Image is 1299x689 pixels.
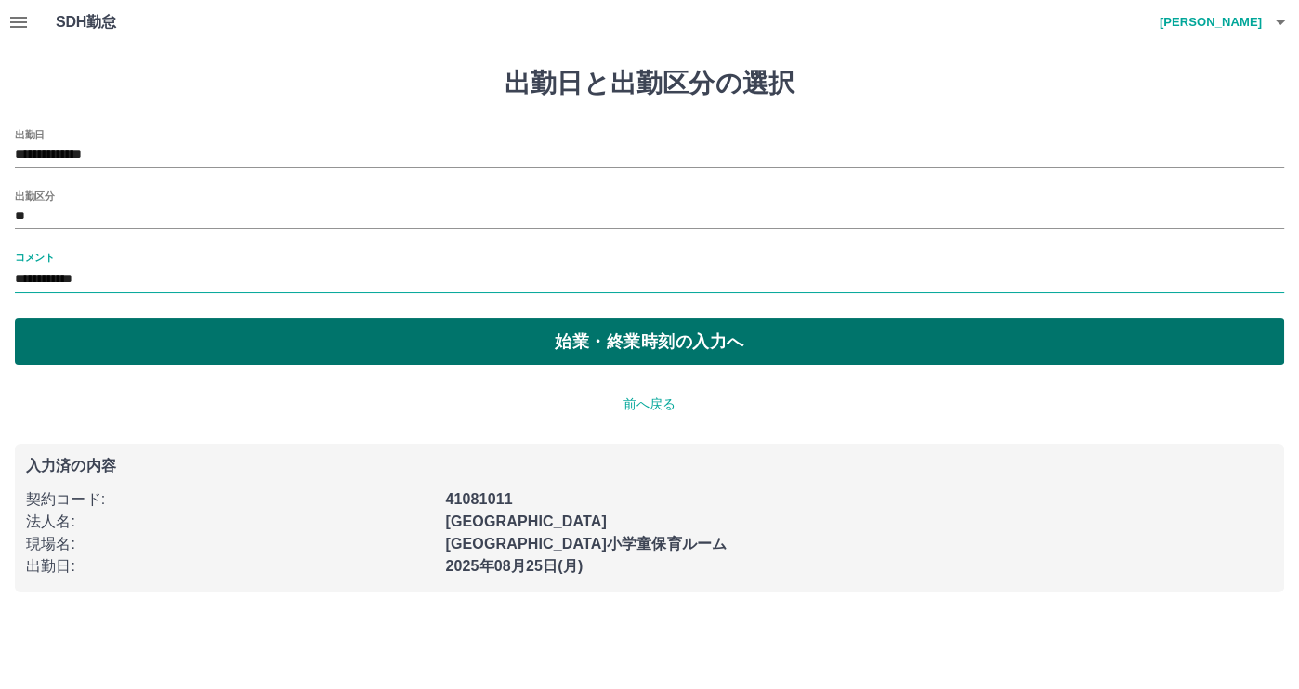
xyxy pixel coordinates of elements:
b: 41081011 [445,491,512,507]
h1: 出勤日と出勤区分の選択 [15,68,1284,99]
p: 入力済の内容 [26,459,1273,474]
label: コメント [15,250,54,264]
label: 出勤日 [15,127,45,141]
p: 前へ戻る [15,395,1284,414]
b: [GEOGRAPHIC_DATA] [445,513,607,529]
p: 契約コード : [26,488,434,511]
label: 出勤区分 [15,188,54,202]
p: 法人名 : [26,511,434,533]
b: [GEOGRAPHIC_DATA]小学童保育ルーム [445,536,727,552]
p: 現場名 : [26,533,434,555]
b: 2025年08月25日(月) [445,558,583,574]
button: 始業・終業時刻の入力へ [15,318,1284,365]
p: 出勤日 : [26,555,434,578]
